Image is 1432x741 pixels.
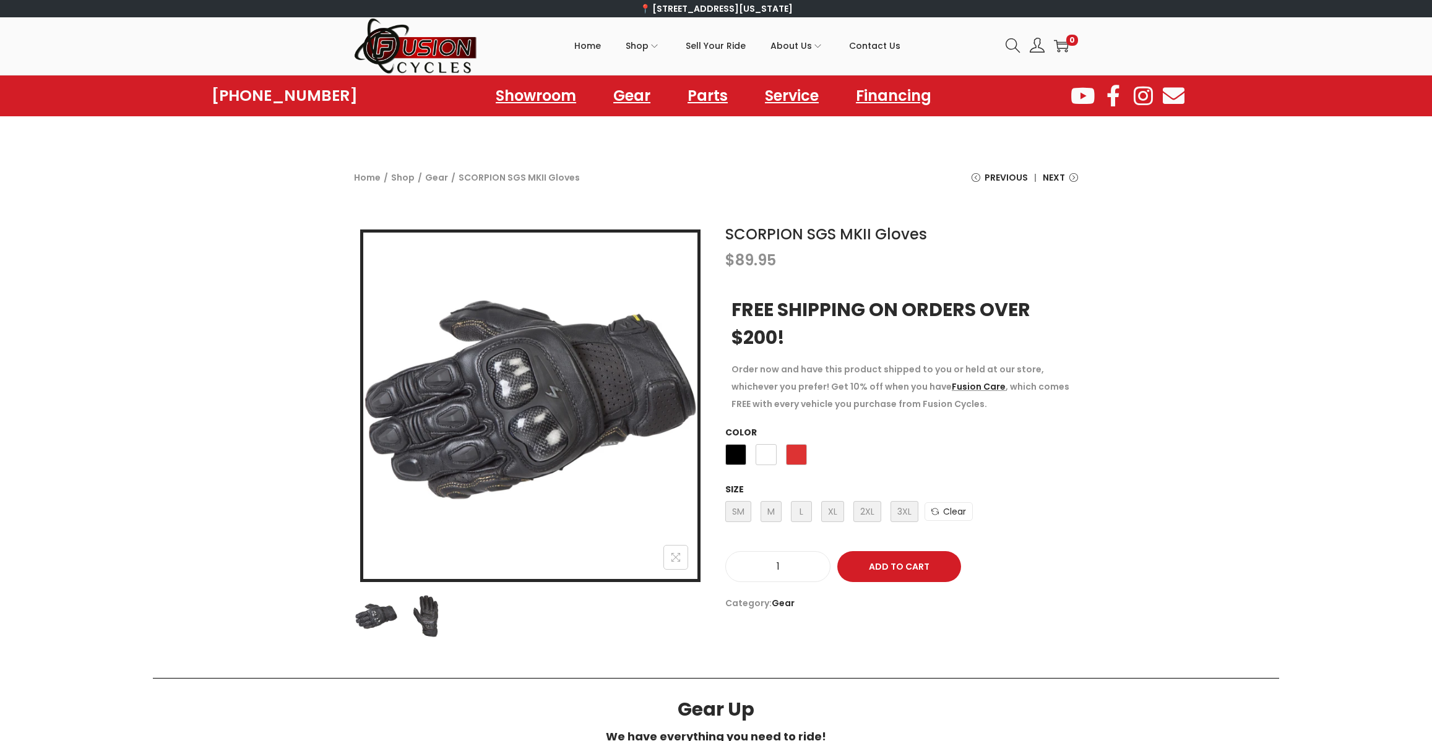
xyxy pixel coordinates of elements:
a: 📍 [STREET_ADDRESS][US_STATE] [640,2,793,15]
span: $ [725,250,735,270]
span: XL [821,501,844,522]
a: Contact Us [849,18,900,74]
a: Gear [425,171,448,184]
bdi: 89.95 [725,250,776,270]
span: SM [725,501,751,522]
span: 3XL [891,501,918,522]
span: / [418,169,422,186]
a: About Us [770,18,824,74]
span: L [791,501,812,522]
a: Shop [626,18,661,74]
a: Next [1043,169,1078,195]
span: Next [1043,169,1065,186]
a: Fusion Care [952,380,1006,393]
span: SCORPION SGS MKII Gloves [459,169,580,186]
span: Home [574,30,601,61]
a: Shop [391,171,415,184]
button: Add to Cart [837,551,961,582]
img: Product image [355,594,398,638]
a: Financing [843,82,944,110]
a: [PHONE_NUMBER] [212,87,358,105]
a: 0 [1054,38,1069,53]
span: M [761,501,782,522]
nav: Menu [483,82,944,110]
span: Category: [725,594,1078,612]
span: Shop [626,30,649,61]
a: Showroom [483,82,589,110]
span: Previous [985,169,1028,186]
img: Product image [404,594,447,638]
img: SCORPION SGS MKII Gloves [363,233,697,567]
a: Parts [675,82,740,110]
span: / [384,169,388,186]
a: Gear [772,597,795,609]
a: Clear [925,502,973,521]
a: Service [753,82,831,110]
span: About Us [770,30,812,61]
nav: Primary navigation [478,18,996,74]
a: Previous [972,169,1028,195]
label: Size [725,483,744,495]
a: Home [354,171,381,184]
span: / [451,169,455,186]
a: Sell Your Ride [686,18,746,74]
h3: FREE SHIPPING ON ORDERS OVER $200! [731,296,1072,351]
a: Home [574,18,601,74]
p: Order now and have this product shipped to you or held at our store, whichever you prefer! Get 10... [731,361,1072,413]
span: 2XL [853,501,881,522]
a: Gear [601,82,663,110]
input: Product quantity [726,558,830,575]
img: Woostify retina logo [354,17,478,75]
h3: Gear Up [12,700,1420,719]
label: Color [725,426,757,439]
span: Contact Us [849,30,900,61]
span: Sell Your Ride [686,30,746,61]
